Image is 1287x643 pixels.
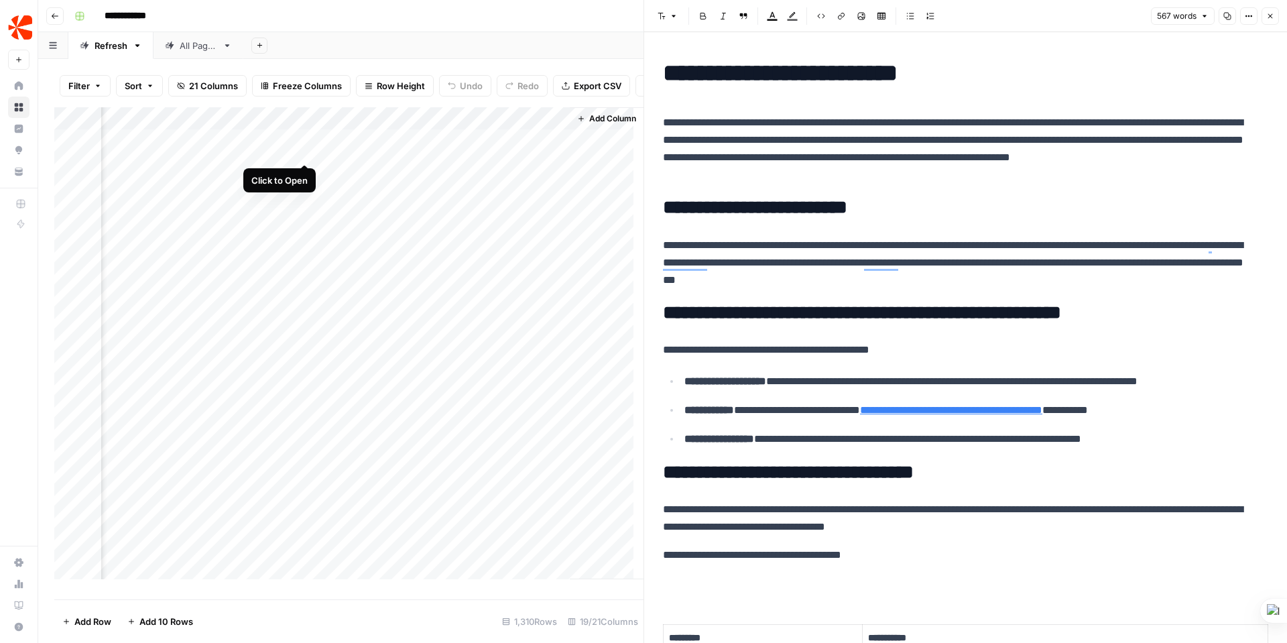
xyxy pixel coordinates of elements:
button: Freeze Columns [252,75,351,97]
div: 1,310 Rows [497,611,562,632]
button: Add Row [54,611,119,632]
span: Freeze Columns [273,79,342,93]
a: Refresh [68,32,154,59]
a: Browse [8,97,29,118]
span: 21 Columns [189,79,238,93]
a: Opportunities [8,139,29,161]
span: Export CSV [574,79,621,93]
img: ChargebeeOps Logo [8,15,32,40]
span: Filter [68,79,90,93]
a: Learning Hub [8,595,29,616]
span: Undo [460,79,483,93]
a: Home [8,75,29,97]
button: Export CSV [553,75,630,97]
button: Filter [60,75,111,97]
div: Click to Open [251,174,308,187]
a: Settings [8,552,29,573]
span: Redo [517,79,539,93]
a: Your Data [8,161,29,182]
div: 19/21 Columns [562,611,643,632]
span: Sort [125,79,142,93]
span: Add Column [589,113,636,125]
a: Insights [8,118,29,139]
button: Sort [116,75,163,97]
button: Redo [497,75,548,97]
button: 21 Columns [168,75,247,97]
button: 567 words [1151,7,1215,25]
button: Row Height [356,75,434,97]
button: Add Column [572,110,641,127]
a: Usage [8,573,29,595]
span: Add 10 Rows [139,615,193,628]
button: Add 10 Rows [119,611,201,632]
a: All Pages [154,32,243,59]
button: Workspace: ChargebeeOps [8,11,29,44]
span: 567 words [1157,10,1197,22]
button: Help + Support [8,616,29,638]
span: Add Row [74,615,111,628]
span: Row Height [377,79,425,93]
div: Refresh [95,39,127,52]
div: All Pages [180,39,217,52]
button: Undo [439,75,491,97]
